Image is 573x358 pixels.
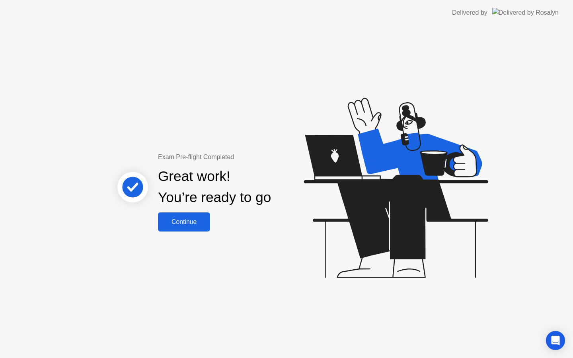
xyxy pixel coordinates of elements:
button: Continue [158,212,210,232]
div: Open Intercom Messenger [546,331,565,350]
div: Delivered by [452,8,487,18]
div: Continue [160,218,208,226]
div: Exam Pre-flight Completed [158,152,322,162]
img: Delivered by Rosalyn [492,8,559,17]
div: Great work! You’re ready to go [158,166,271,208]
